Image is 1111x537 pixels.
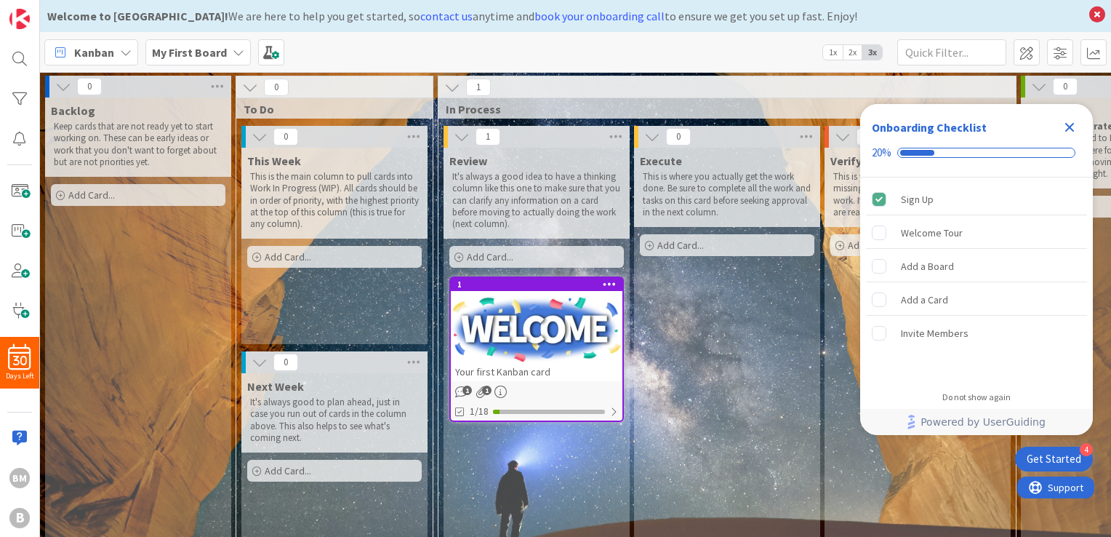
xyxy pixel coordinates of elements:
[247,379,304,394] span: Next Week
[47,9,228,23] b: Welcome to [GEOGRAPHIC_DATA]!
[457,279,622,290] div: 1
[273,128,298,146] span: 0
[1080,443,1093,456] div: 4
[901,291,948,309] div: Add a Card
[9,468,30,488] div: BM
[901,191,934,208] div: Sign Up
[857,128,881,146] span: 0
[482,386,492,395] span: 1
[866,183,1087,215] div: Sign Up is complete.
[420,9,473,23] a: contact us
[1027,103,1071,118] span: Done 🎉
[830,154,862,168] span: Verify
[901,224,963,242] div: Welcome Tour
[866,317,1087,349] div: Invite Members is incomplete.
[250,397,419,444] p: It's always good to plan ahead, just in case you run out of cards in the column above. This also ...
[848,239,894,252] span: Add Card...
[77,78,102,95] span: 0
[54,121,222,168] p: Keep cards that are not ready yet to start working on. These can be early ideas or work that you ...
[833,171,1002,218] p: This is your last chance to catch anything missing and provide feedback about the work. If everyt...
[866,250,1087,282] div: Add a Board is incomplete.
[13,356,27,366] span: 30
[31,2,66,20] span: Support
[466,79,491,96] span: 1
[244,102,414,116] span: To Do
[860,409,1093,435] div: Footer
[68,188,115,202] span: Add Card...
[247,154,301,168] span: This Week
[1027,452,1081,466] div: Get Started
[265,464,311,477] span: Add Card...
[462,386,472,395] span: 1
[860,104,1093,435] div: Checklist Container
[901,258,954,275] div: Add a Board
[446,102,998,116] span: In Process
[273,354,298,371] span: 0
[9,508,30,528] div: B
[250,171,419,230] p: This is the main column to pull cards into Work In Progress (WIP). All cards should be in order o...
[1015,447,1093,472] div: Open Get Started checklist, remaining modules: 4
[666,128,691,146] span: 0
[451,278,622,291] div: 1
[534,9,665,23] a: book your onboarding call
[449,154,487,168] span: Review
[47,7,1082,25] div: We are here to help you get started, so anytime and to ensure we get you set up fast. Enjoy!
[843,45,862,60] span: 2x
[1053,78,1078,95] span: 0
[866,284,1087,316] div: Add a Card is incomplete.
[866,217,1087,249] div: Welcome Tour is incomplete.
[451,362,622,381] div: Your first Kanban card
[467,250,513,263] span: Add Card...
[452,171,621,230] p: It's always a good idea to have a thinking column like this one to make sure that you can clarify...
[942,391,1011,403] div: Do not show again
[901,325,968,342] div: Invite Members
[9,9,30,29] img: Visit kanbanzone.com
[265,250,311,263] span: Add Card...
[640,154,682,168] span: Execute
[823,45,843,60] span: 1x
[152,45,227,60] b: My First Board
[862,45,882,60] span: 3x
[476,128,500,146] span: 1
[643,171,811,218] p: This is where you actually get the work done. Be sure to complete all the work and tasks on this ...
[872,146,1081,159] div: Checklist progress: 20%
[867,409,1086,435] a: Powered by UserGuiding
[451,278,622,381] div: 1Your first Kanban card
[872,119,987,136] div: Onboarding Checklist
[921,413,1046,431] span: Powered by UserGuiding
[51,103,95,118] span: Backlog
[872,146,891,159] div: 20%
[470,404,489,419] span: 1/18
[74,44,114,61] span: Kanban
[264,79,289,96] span: 0
[1058,116,1081,139] div: Close Checklist
[897,39,1006,65] input: Quick Filter...
[657,239,704,252] span: Add Card...
[860,178,1093,382] div: Checklist items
